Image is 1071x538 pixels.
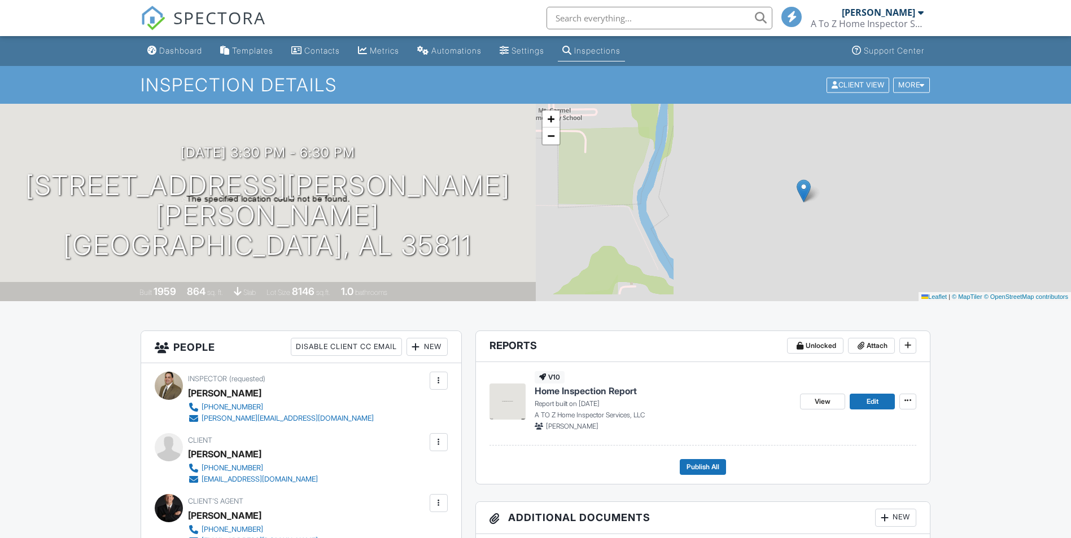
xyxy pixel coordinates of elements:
div: Settings [512,46,544,55]
img: Marker [797,179,811,202]
h1: [STREET_ADDRESS][PERSON_NAME][PERSON_NAME] [GEOGRAPHIC_DATA], AL 35811 [18,171,518,260]
a: Settings [495,41,549,61]
a: Templates [216,41,278,61]
div: Dashboard [159,46,202,55]
a: Inspections [558,41,625,61]
a: Automations (Basic) [413,41,486,61]
span: bathrooms [355,288,387,297]
span: slab [243,288,256,297]
a: SPECTORA [141,15,266,39]
div: [PHONE_NUMBER] [202,525,263,534]
div: Templates [232,46,273,55]
div: New [406,338,448,356]
a: © OpenStreetMap contributors [984,293,1068,300]
span: Inspector [188,374,227,383]
div: [PERSON_NAME][EMAIL_ADDRESS][DOMAIN_NAME] [202,414,374,423]
a: [EMAIL_ADDRESS][DOMAIN_NAME] [188,474,318,485]
span: Client's Agent [188,497,243,505]
span: | [948,293,950,300]
div: Contacts [304,46,340,55]
div: A To Z Home Inspector Services, LLC [811,18,924,29]
div: Client View [827,77,889,92]
div: 8146 [292,285,314,297]
div: 864 [187,285,206,297]
a: © MapTiler [952,293,982,300]
div: [EMAIL_ADDRESS][DOMAIN_NAME] [202,475,318,484]
span: − [547,129,554,143]
span: Lot Size [266,288,290,297]
span: Client [188,436,212,444]
img: The Best Home Inspection Software - Spectora [141,6,165,30]
h3: Additional Documents [476,502,930,534]
span: SPECTORA [173,6,266,29]
span: (requested) [229,374,265,383]
a: [PHONE_NUMBER] [188,402,374,413]
div: [PHONE_NUMBER] [202,464,263,473]
div: New [875,509,916,527]
a: Dashboard [143,41,207,61]
a: Zoom in [543,111,559,127]
input: Search everything... [547,7,772,29]
h3: [DATE] 3:30 pm - 6:30 pm [181,145,355,160]
a: [PERSON_NAME][EMAIL_ADDRESS][DOMAIN_NAME] [188,413,374,424]
a: Zoom out [543,127,559,144]
div: Support Center [864,46,924,55]
div: 1.0 [341,285,353,297]
div: More [893,77,930,92]
a: Support Center [847,41,929,61]
a: Contacts [287,41,344,61]
a: Leaflet [921,293,947,300]
span: + [547,112,554,126]
h3: People [141,331,461,363]
span: Built [139,288,152,297]
a: [PHONE_NUMBER] [188,524,318,535]
a: [PHONE_NUMBER] [188,462,318,474]
div: Automations [431,46,482,55]
span: sq.ft. [316,288,330,297]
div: [PHONE_NUMBER] [202,403,263,412]
a: Client View [825,80,892,89]
a: [PERSON_NAME] [188,507,261,524]
div: [PERSON_NAME] [842,7,915,18]
span: sq. ft. [207,288,223,297]
div: [PERSON_NAME] [188,446,261,462]
a: Metrics [353,41,404,61]
div: Disable Client CC Email [291,338,402,356]
div: 1959 [154,285,176,297]
div: Metrics [370,46,399,55]
div: Inspections [574,46,620,55]
div: [PERSON_NAME] [188,385,261,402]
h1: Inspection Details [141,75,931,95]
